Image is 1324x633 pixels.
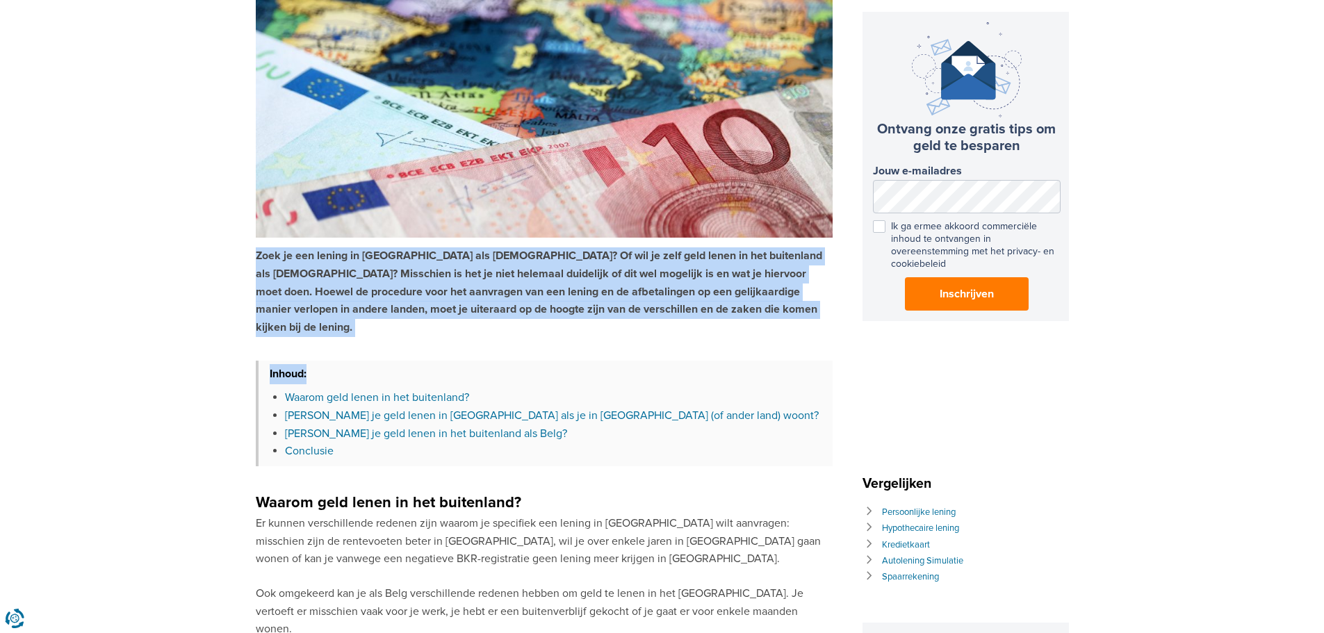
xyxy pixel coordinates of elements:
img: newsletter [912,22,1022,117]
strong: Zoek je een lening in [GEOGRAPHIC_DATA] als [DEMOGRAPHIC_DATA]? Of wil je zelf geld lenen in het ... [256,249,822,334]
a: Spaarrekening [882,571,939,582]
a: Autolening Simulatie [882,555,963,566]
a: [PERSON_NAME] je geld lenen in [GEOGRAPHIC_DATA] als je in [GEOGRAPHIC_DATA] (of ander land) woont? [285,409,819,422]
label: Ik ga ermee akkoord commerciële inhoud te ontvangen in overeenstemming met het privacy- en cookie... [873,220,1061,271]
a: Hypothecaire lening [882,523,959,534]
h3: Ontvang onze gratis tips om geld te besparen [873,121,1061,154]
a: Kredietkaart [882,539,930,550]
a: Persoonlijke lening [882,507,956,518]
h3: Inhoud: [259,361,833,384]
strong: Waarom geld lenen in het buitenland? [256,493,521,512]
label: Jouw e-mailadres [873,165,1061,178]
a: Waarom geld lenen in het buitenland? [285,391,469,404]
span: Vergelijken [863,475,938,492]
a: [PERSON_NAME] je geld lenen in het buitenland als Belg? [285,427,567,441]
p: Er kunnen verschillende redenen zijn waarom je specifiek een lening in [GEOGRAPHIC_DATA] wilt aan... [256,515,833,568]
span: Inschrijven [940,286,994,302]
a: Conclusie [285,444,334,458]
iframe: fb:page Facebook Social Plugin [863,354,1071,445]
button: Inschrijven [905,277,1029,311]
